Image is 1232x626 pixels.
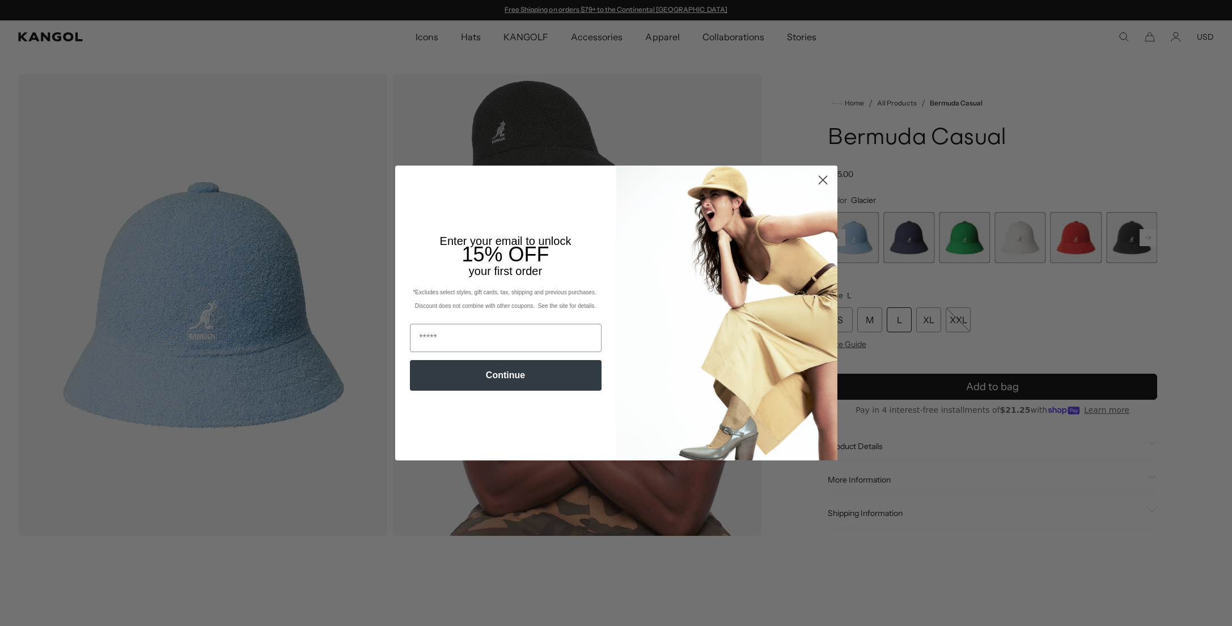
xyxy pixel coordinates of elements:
[410,360,602,391] button: Continue
[616,166,837,460] img: 93be19ad-e773-4382-80b9-c9d740c9197f.jpeg
[413,289,598,309] span: *Excludes select styles, gift cards, tax, shipping and previous purchases. Discount does not comb...
[469,265,542,277] span: your first order
[462,243,549,266] span: 15% OFF
[410,324,602,352] input: Email
[813,170,833,190] button: Close dialog
[440,235,571,247] span: Enter your email to unlock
